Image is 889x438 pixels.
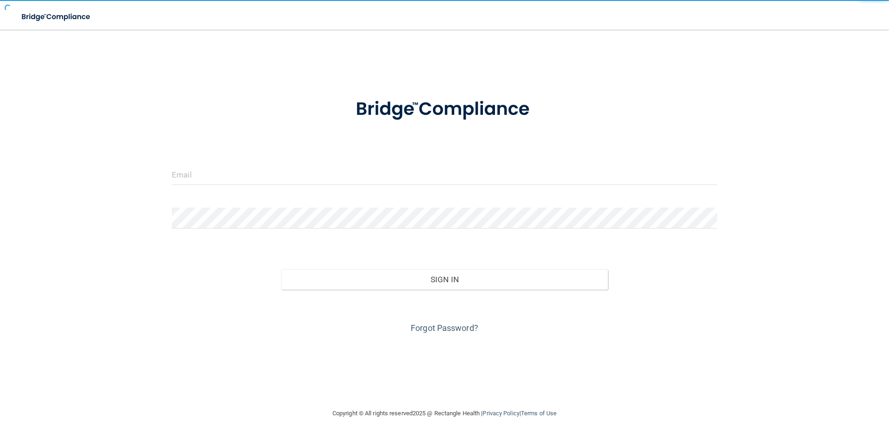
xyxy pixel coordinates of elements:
a: Privacy Policy [482,410,519,417]
a: Forgot Password? [411,323,478,333]
img: bridge_compliance_login_screen.278c3ca4.svg [14,7,99,26]
a: Terms of Use [521,410,557,417]
button: Sign In [281,269,608,290]
div: Copyright © All rights reserved 2025 @ Rectangle Health | | [275,399,614,428]
img: bridge_compliance_login_screen.278c3ca4.svg [337,85,552,133]
input: Email [172,164,717,185]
